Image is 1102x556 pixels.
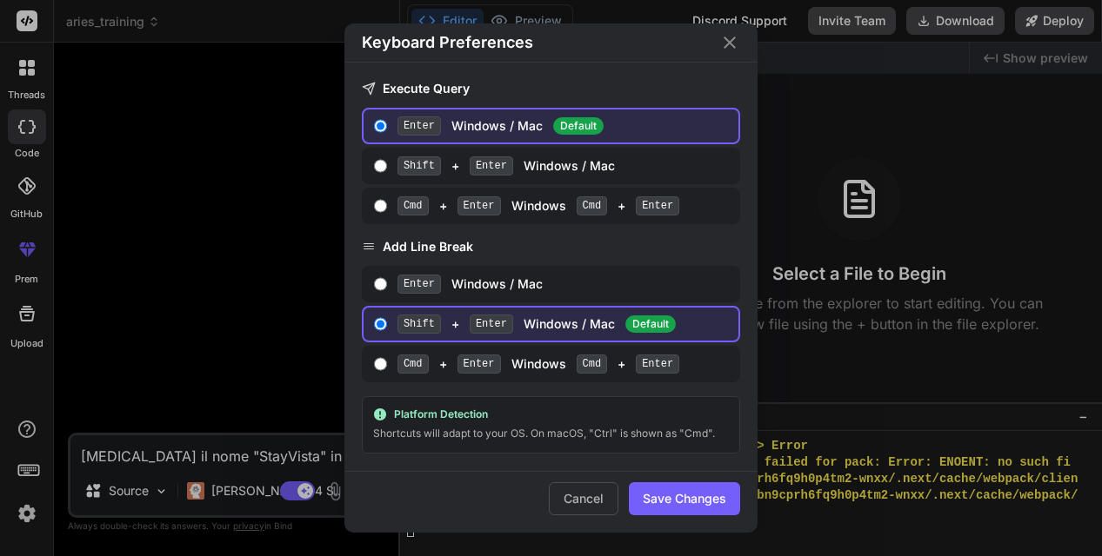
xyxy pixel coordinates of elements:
[397,156,731,175] div: + Windows / Mac
[374,317,387,331] input: Shift+EnterWindows / MacDefault
[636,196,679,215] span: Enter
[553,117,604,135] span: Default
[397,275,441,294] span: Enter
[577,196,608,215] span: Cmd
[397,314,731,334] div: + Windows / Mac
[397,275,731,294] div: Windows / Mac
[470,156,513,175] span: Enter
[397,354,429,374] span: Cmd
[374,159,387,173] input: Shift+EnterWindows / Mac
[397,314,441,334] span: Shift
[636,354,679,374] span: Enter
[629,482,740,515] button: Save Changes
[362,238,740,255] h3: Add Line Break
[397,354,731,374] div: + Windows +
[362,30,533,55] h2: Keyboard Preferences
[397,196,429,215] span: Cmd
[719,32,740,53] button: Close
[397,116,731,136] div: Windows / Mac
[457,354,501,374] span: Enter
[470,314,513,334] span: Enter
[374,277,387,291] input: EnterWindows / Mac
[373,407,729,421] div: Platform Detection
[397,196,731,215] div: + Windows +
[374,199,387,213] input: Cmd+Enter Windows Cmd+Enter
[397,156,441,175] span: Shift
[457,196,501,215] span: Enter
[374,119,387,133] input: EnterWindows / Mac Default
[374,357,387,371] input: Cmd+Enter Windows Cmd+Enter
[625,315,676,333] span: Default
[362,80,740,97] h3: Execute Query
[549,482,618,515] button: Cancel
[577,354,608,374] span: Cmd
[373,425,729,442] div: Shortcuts will adapt to your OS. On macOS, "Ctrl" is shown as "Cmd".
[397,116,441,136] span: Enter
